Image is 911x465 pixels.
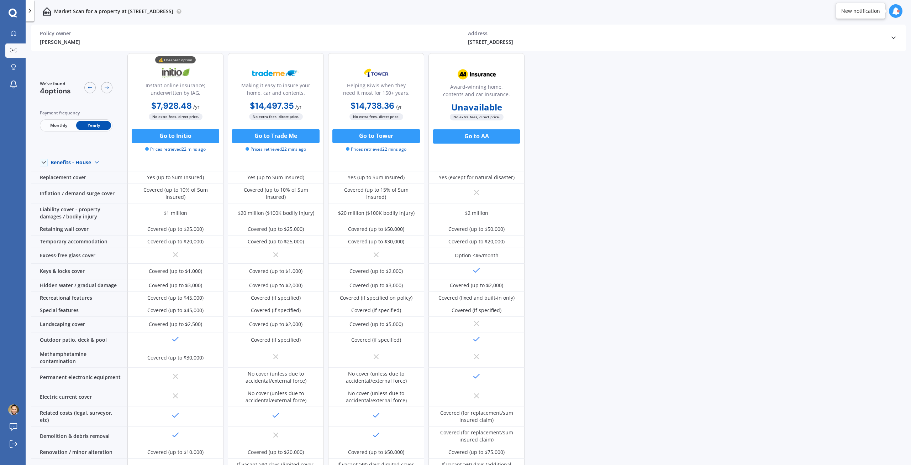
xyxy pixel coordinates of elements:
[248,449,304,456] div: Covered (up to $20,000)
[149,113,202,120] span: No extra fees, direct price.
[31,223,127,236] div: Retaining wall cover
[147,294,204,301] div: Covered (up to $45,000)
[251,336,301,343] div: Covered (if specified)
[468,38,884,46] div: [STREET_ADDRESS]
[249,321,302,328] div: Covered (up to $2,000)
[31,348,127,368] div: Methamphetamine contamination
[133,82,217,99] div: Instant online insurance; underwritten by IAG.
[333,186,419,201] div: Covered (up to 15% of Sum Insured)
[338,210,415,217] div: $20 million ($100K bodily injury)
[841,7,880,15] div: New notification
[252,64,299,82] img: Trademe.webp
[232,129,320,143] button: Go to Trade Me
[91,157,102,168] img: Benefit content down
[249,268,302,275] div: Covered (up to $1,000)
[31,427,127,446] div: Demolition & debris removal
[133,186,218,201] div: Covered (up to 10% of Sum Insured)
[349,282,403,289] div: Covered (up to $3,000)
[31,203,127,223] div: Liability cover - property damages / bodily injury
[348,226,404,233] div: Covered (up to $50,000)
[149,268,202,275] div: Covered (up to $1,000)
[448,449,505,456] div: Covered (up to $75,000)
[31,317,127,332] div: Landscaping cover
[448,238,505,245] div: Covered (up to $20,000)
[40,38,456,46] div: [PERSON_NAME]
[40,81,71,87] span: We've found
[31,279,127,292] div: Hidden water / gradual damage
[233,370,318,384] div: No cover (unless due to accidental/external force)
[40,109,112,117] div: Payment frequency
[147,307,204,314] div: Covered (up to $45,000)
[334,82,418,99] div: Helping Kiwis when they need it most for 150+ years.
[351,100,394,111] b: $14,738.36
[251,294,301,301] div: Covered (if specified)
[31,171,127,184] div: Replacement cover
[234,82,318,99] div: Making it easy to insure your home, car and contents.
[433,129,520,144] button: Go to AA
[147,449,204,456] div: Covered (up to $10,000)
[353,64,400,82] img: Tower.webp
[434,409,519,424] div: Covered (for replacement/sum insured claim)
[76,121,111,130] span: Yearly
[348,449,404,456] div: Covered (up to $50,000)
[248,226,304,233] div: Covered (up to $25,000)
[233,186,318,201] div: Covered (up to 10% of Sum Insured)
[31,264,127,279] div: Keys & locks cover
[351,307,401,314] div: Covered (if specified)
[149,321,202,328] div: Covered (up to $2,500)
[149,282,202,289] div: Covered (up to $3,000)
[40,30,456,37] div: Policy owner
[147,174,204,181] div: Yes (up to Sum Insured)
[455,252,499,259] div: Option <$6/month
[435,83,518,101] div: Award-winning home, contents and car insurance.
[348,174,405,181] div: Yes (up to Sum Insured)
[31,368,127,387] div: Permanent electronic equipment
[450,114,504,120] span: No extra fees, direct price.
[351,336,401,343] div: Covered (if specified)
[31,248,127,264] div: Excess-free glass cover
[40,86,71,95] span: 4 options
[43,7,51,16] img: home-and-contents.b802091223b8502ef2dd.svg
[438,294,515,301] div: Covered (fixed and built-in only)
[452,307,501,314] div: Covered (if specified)
[453,66,500,83] img: AA.webp
[8,404,19,415] img: ACg8ocKG6t9m_r9pkTrCKrxg-lWfRIs0KjbLyizh9enwDOSiUpO5MjNFMQ=s96-c
[31,184,127,203] div: Inflation / demand surge cover
[41,121,76,130] span: Monthly
[349,113,403,120] span: No extra fees, direct price.
[246,146,306,153] span: Prices retrieved 22 mins ago
[31,407,127,427] div: Related costs (legal, surveyor, etc)
[31,387,127,407] div: Electric current cover
[233,390,318,404] div: No cover (unless due to accidental/external force)
[54,8,173,15] p: Market Scan for a property at [STREET_ADDRESS]
[151,100,192,111] b: $7,928.48
[295,103,302,110] span: / yr
[155,56,196,63] div: 💰 Cheapest option
[346,146,406,153] span: Prices retrieved 22 mins ago
[249,113,303,120] span: No extra fees, direct price.
[147,226,204,233] div: Covered (up to $25,000)
[349,268,403,275] div: Covered (up to $2,000)
[145,146,206,153] span: Prices retrieved 22 mins ago
[349,321,403,328] div: Covered (up to $5,000)
[248,238,304,245] div: Covered (up to $25,000)
[448,226,505,233] div: Covered (up to $50,000)
[147,238,204,245] div: Covered (up to $20,000)
[132,129,219,143] button: Go to Initio
[147,354,204,361] div: Covered (up to $30,000)
[51,159,91,166] div: Benefits - House
[238,210,314,217] div: $20 million ($100K bodily injury)
[31,446,127,459] div: Renovation / minor alteration
[31,236,127,248] div: Temporary accommodation
[468,30,884,37] div: Address
[251,307,301,314] div: Covered (if specified)
[348,238,404,245] div: Covered (up to $30,000)
[193,103,200,110] span: / yr
[249,282,302,289] div: Covered (up to $2,000)
[451,104,502,111] b: Unavailable
[396,103,402,110] span: / yr
[250,100,294,111] b: $14,497.35
[465,210,488,217] div: $2 million
[434,429,519,443] div: Covered (for replacement/sum insured claim)
[333,370,419,384] div: No cover (unless due to accidental/external force)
